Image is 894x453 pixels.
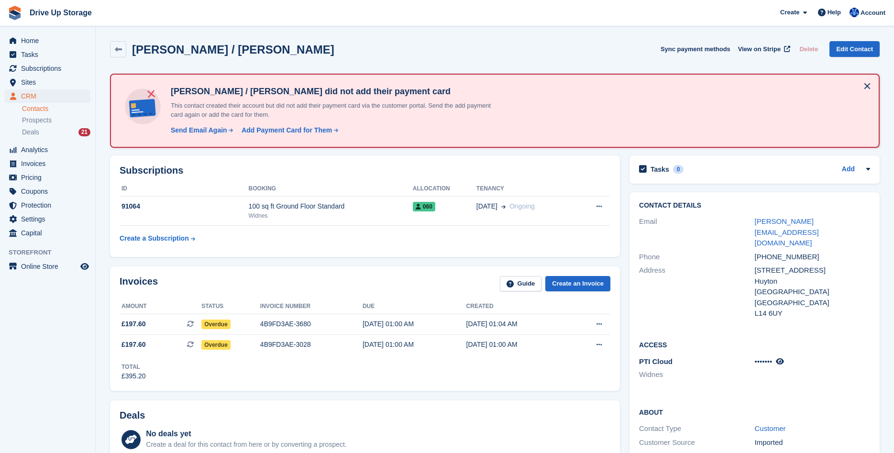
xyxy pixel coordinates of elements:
div: Address [639,265,754,319]
div: [DATE] 01:00 AM [363,340,466,350]
div: Phone [639,252,754,263]
h4: [PERSON_NAME] / [PERSON_NAME] did not add their payment card [167,86,502,97]
a: Prospects [22,115,90,125]
span: 060 [413,202,435,211]
div: [STREET_ADDRESS] [755,265,870,276]
a: menu [5,143,90,156]
a: menu [5,212,90,226]
h2: Access [639,340,870,349]
div: Customer Source [639,437,754,448]
div: 4B9FD3AE-3680 [260,319,363,329]
span: £197.60 [121,340,146,350]
span: Overdue [201,340,231,350]
a: Add [842,164,855,175]
h2: [PERSON_NAME] / [PERSON_NAME] [132,43,334,56]
th: Invoice number [260,299,363,314]
div: [GEOGRAPHIC_DATA] [755,287,870,298]
div: [DATE] 01:04 AM [466,319,570,329]
span: Deals [22,128,39,137]
span: Tasks [21,48,78,61]
th: ID [120,181,249,197]
span: Coupons [21,185,78,198]
span: Prospects [22,116,52,125]
div: 4B9FD3AE-3028 [260,340,363,350]
span: Storefront [9,248,95,257]
div: 100 sq ft Ground Floor Standard [249,201,413,211]
span: £197.60 [121,319,146,329]
h2: Contact Details [639,202,870,210]
span: Online Store [21,260,78,273]
h2: Deals [120,410,145,421]
h2: Subscriptions [120,165,610,176]
a: menu [5,260,90,273]
span: Sites [21,76,78,89]
span: Help [828,8,841,17]
span: PTI Cloud [639,357,673,365]
span: Protection [21,199,78,212]
li: Widnes [639,369,754,380]
div: [DATE] 01:00 AM [363,319,466,329]
div: Add Payment Card for Them [242,125,332,135]
div: Contact Type [639,423,754,434]
div: Widnes [249,211,413,220]
a: menu [5,226,90,240]
h2: Invoices [120,276,158,292]
span: [DATE] [476,201,497,211]
span: Analytics [21,143,78,156]
span: Overdue [201,320,231,329]
a: Contacts [22,104,90,113]
div: [GEOGRAPHIC_DATA] [755,298,870,309]
a: menu [5,171,90,184]
a: menu [5,62,90,75]
span: Ongoing [509,202,535,210]
div: L14 6UY [755,308,870,319]
h2: About [639,407,870,417]
th: Amount [120,299,201,314]
span: Capital [21,226,78,240]
a: Create an Invoice [545,276,610,292]
div: Create a deal for this contact from here or by converting a prospect. [146,440,346,450]
span: Home [21,34,78,47]
a: menu [5,34,90,47]
a: [PERSON_NAME][EMAIL_ADDRESS][DOMAIN_NAME] [755,217,819,247]
a: menu [5,76,90,89]
a: Preview store [79,261,90,272]
a: menu [5,89,90,103]
span: Settings [21,212,78,226]
a: View on Stripe [734,41,792,57]
div: Create a Subscription [120,233,189,243]
div: [DATE] 01:00 AM [466,340,570,350]
a: menu [5,157,90,170]
p: This contact created their account but did not add their payment card via the customer portal. Se... [167,101,502,120]
th: Allocation [413,181,476,197]
div: Imported [755,437,870,448]
th: Due [363,299,466,314]
span: ••••••• [755,357,773,365]
th: Created [466,299,570,314]
span: View on Stripe [738,44,781,54]
div: Email [639,216,754,249]
h2: Tasks [651,165,669,174]
th: Tenancy [476,181,576,197]
div: Total [121,363,146,371]
a: Add Payment Card for Them [238,125,339,135]
a: Edit Contact [829,41,880,57]
img: Widnes Team [850,8,859,17]
span: Invoices [21,157,78,170]
a: menu [5,185,90,198]
a: menu [5,199,90,212]
img: no-card-linked-e7822e413c904bf8b177c4d89f31251c4716f9871600ec3ca5bfc59e148c83f4.svg [122,86,163,127]
a: Drive Up Storage [26,5,96,21]
th: Status [201,299,260,314]
div: £395.20 [121,371,146,381]
img: stora-icon-8386f47178a22dfd0bd8f6a31ec36ba5ce8667c1dd55bd0f319d3a0aa187defe.svg [8,6,22,20]
span: Subscriptions [21,62,78,75]
th: Booking [249,181,413,197]
a: Customer [755,424,786,432]
div: 0 [673,165,684,174]
div: 21 [78,128,90,136]
a: menu [5,48,90,61]
span: CRM [21,89,78,103]
button: Sync payment methods [661,41,730,57]
div: Huyton [755,276,870,287]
